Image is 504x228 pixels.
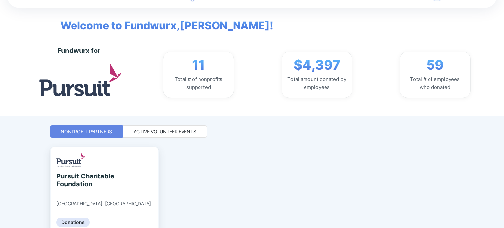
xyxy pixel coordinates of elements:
[294,57,340,73] span: $4,397
[39,64,121,96] img: logo.jpg
[61,128,112,135] div: Nonprofit Partners
[426,57,444,73] span: 59
[169,75,228,91] div: Total # of nonprofits supported
[405,75,465,91] div: Total # of employees who donated
[56,172,116,188] div: Pursuit Charitable Foundation
[56,218,90,227] div: Donations
[134,128,196,135] div: Active Volunteer Events
[192,57,205,73] span: 11
[287,75,347,91] div: Total amount donated by employees
[56,201,151,207] div: [GEOGRAPHIC_DATA], [GEOGRAPHIC_DATA]
[57,47,100,54] div: Fundwurx for
[51,8,273,33] span: Welcome to Fundwurx, [PERSON_NAME] !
